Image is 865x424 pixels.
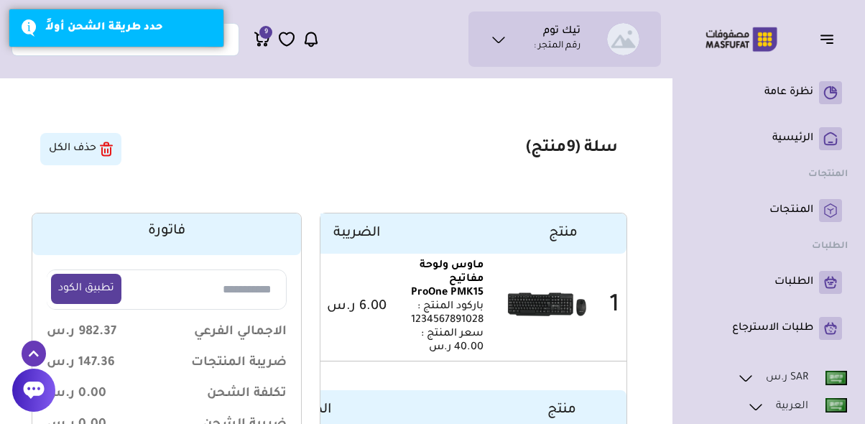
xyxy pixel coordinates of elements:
[47,355,115,372] span: 147.36 ر.س
[51,274,121,304] button: تطبيق الكود
[772,132,813,146] p: الرئيسية
[309,213,405,254] th: الضريبة
[808,170,848,180] strong: المنتجات
[695,127,842,150] a: الرئيسية
[534,40,580,54] p: رقم المتجر :
[191,355,287,372] span: ضريبة المنتجات
[736,369,848,387] a: SAR ر.س
[695,199,842,222] a: المنتجات
[499,264,596,350] img: Product
[194,324,287,341] span: الاجمالي الفرعي
[812,241,848,252] strong: الطلبات
[543,25,580,40] h1: تيك توم
[264,26,268,39] span: 9
[526,139,618,160] h1: سلة ( منتج)
[40,133,121,165] button: حذف الكل
[411,301,484,326] span: باركود المنتج : 1234567891028
[207,386,287,402] span: تكلفة الشحن
[825,371,847,385] img: Eng
[607,23,639,55] img: تيك توم
[602,254,626,361] td: 1
[695,317,842,340] a: طلبات الاسترجاع
[764,86,813,100] p: نظرة عامة
[411,260,484,299] a: ماوس ولوحة مفاتيح ProOne PMK15
[254,30,271,48] a: 9
[47,386,106,402] span: 0.00 ر.س
[566,140,575,157] span: 9
[421,328,484,354] span: سعر المنتج : 40.00 ر.س
[309,254,405,361] td: 6.00 ر.س
[695,271,842,294] a: الطلبات
[769,203,813,218] p: المنتجات
[45,20,213,36] div: حدد طريقة الشحن أولاً
[405,213,602,254] th: منتج
[148,223,185,240] h1: فاتورة
[732,321,813,336] p: طلبات الاسترجاع
[695,25,787,53] img: Logo
[774,275,813,290] p: الطلبات
[746,397,848,416] a: العربية
[47,324,116,341] span: 982.37 ر.س
[695,81,842,104] a: نظرة عامة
